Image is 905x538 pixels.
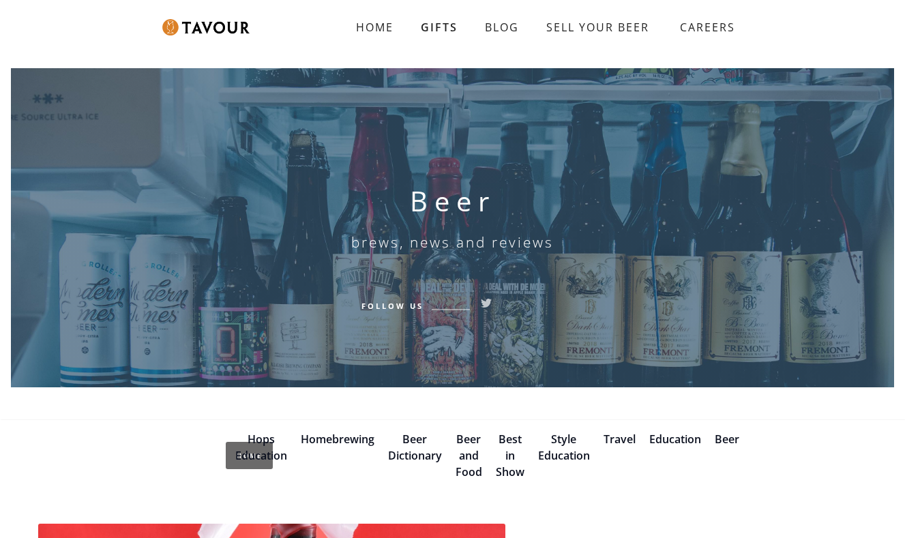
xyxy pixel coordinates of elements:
[533,14,663,41] a: SELL YOUR BEER
[471,14,533,41] a: BLOG
[538,432,590,463] a: Style Education
[356,20,394,35] strong: HOME
[604,432,636,447] a: Travel
[361,299,424,312] h6: Follow Us
[496,432,524,479] a: Best in Show
[235,432,287,463] a: Hops Education
[456,432,482,479] a: Beer and Food
[410,185,496,218] h1: Beer
[663,8,745,46] a: CAREERS
[342,14,407,41] a: HOME
[301,432,374,447] a: Homebrewing
[680,14,735,41] strong: CAREERS
[351,234,554,250] h6: brews, news and reviews
[388,432,442,463] a: Beer Dictionary
[407,14,471,41] a: GIFTS
[715,432,739,447] a: Beer
[226,442,273,469] a: Home
[649,432,701,447] a: Education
